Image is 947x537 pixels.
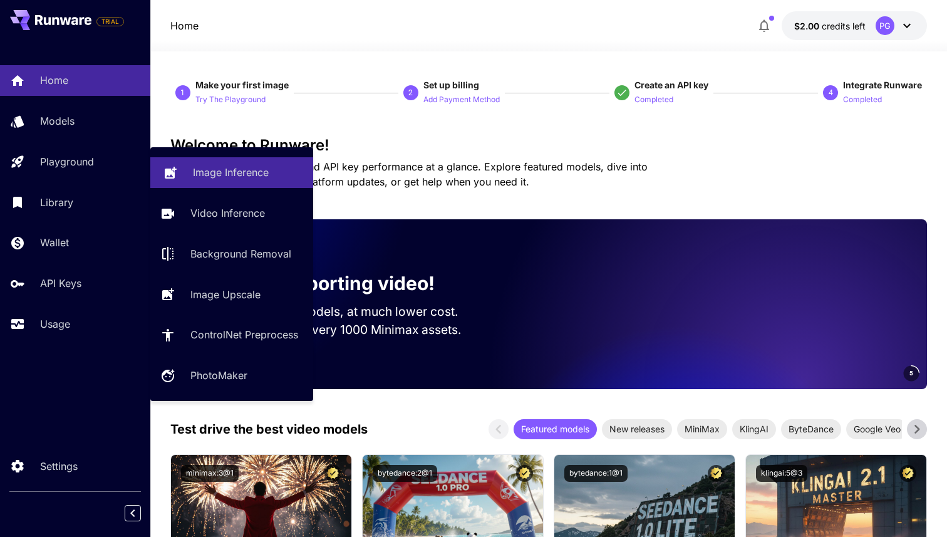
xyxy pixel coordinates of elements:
p: Image Upscale [190,287,261,302]
span: KlingAI [732,422,776,435]
p: Video Inference [190,206,265,221]
p: PhotoMaker [190,368,247,383]
p: Save up to $350 for every 1000 Minimax assets. [190,321,482,339]
span: Set up billing [423,80,479,90]
span: MiniMax [677,422,727,435]
p: Home [40,73,68,88]
a: Image Upscale [150,279,313,310]
p: 1 [180,87,185,98]
p: Home [170,18,199,33]
a: Background Removal [150,239,313,269]
p: Background Removal [190,246,291,261]
button: Collapse sidebar [125,505,141,521]
span: credits left [822,21,866,31]
p: Usage [40,316,70,331]
span: Make your first image [195,80,289,90]
span: Featured models [514,422,597,435]
button: minimax:3@1 [181,465,239,482]
a: PhotoMaker [150,360,313,391]
a: Image Inference [150,157,313,188]
div: $2.00 [794,19,866,33]
a: Video Inference [150,198,313,229]
button: Certified Model – Vetted for best performance and includes a commercial license. [708,465,725,482]
div: Collapse sidebar [134,502,150,524]
button: klingai:5@3 [756,465,807,482]
button: bytedance:1@1 [564,465,628,482]
p: Try The Playground [195,94,266,106]
span: $2.00 [794,21,822,31]
p: Add Payment Method [423,94,500,106]
p: Models [40,113,75,128]
span: Check out your usage stats and API key performance at a glance. Explore featured models, dive int... [170,160,648,188]
button: bytedance:2@1 [373,465,437,482]
a: ControlNet Preprocess [150,320,313,350]
p: Test drive the best video models [170,420,368,439]
nav: breadcrumb [170,18,199,33]
button: Certified Model – Vetted for best performance and includes a commercial license. [516,465,533,482]
p: Now supporting video! [225,269,435,298]
p: ControlNet Preprocess [190,327,298,342]
button: Certified Model – Vetted for best performance and includes a commercial license. [324,465,341,482]
span: 5 [909,368,913,378]
span: New releases [602,422,672,435]
div: PG [876,16,894,35]
span: Integrate Runware [843,80,922,90]
p: 2 [408,87,413,98]
p: Playground [40,154,94,169]
button: Certified Model – Vetted for best performance and includes a commercial license. [899,465,916,482]
button: $2.00 [782,11,927,40]
p: Completed [634,94,673,106]
p: Wallet [40,235,69,250]
p: Image Inference [193,165,269,180]
p: Completed [843,94,882,106]
span: TRIAL [97,17,123,26]
h3: Welcome to Runware! [170,137,927,154]
span: Create an API key [634,80,708,90]
p: Library [40,195,73,210]
span: Add your payment card to enable full platform functionality. [96,14,124,29]
p: Run the best video models, at much lower cost. [190,303,482,321]
p: API Keys [40,276,81,291]
p: Settings [40,459,78,474]
p: 4 [829,87,833,98]
span: ByteDance [781,422,841,435]
span: Google Veo [846,422,908,435]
